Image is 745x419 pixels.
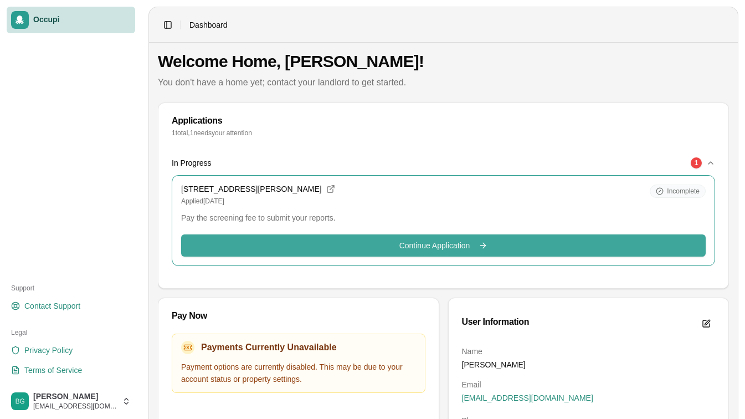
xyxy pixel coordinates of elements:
[181,185,322,195] h3: [STREET_ADDRESS][PERSON_NAME]
[33,15,131,25] span: Occupi
[24,365,82,376] span: Terms of Service
[172,311,425,320] div: Pay Now
[7,361,135,379] a: Terms of Service
[691,157,702,168] div: 1
[189,19,228,30] nav: breadcrumb
[462,359,716,370] dd: [PERSON_NAME]
[33,392,117,402] span: [PERSON_NAME]
[181,234,706,257] button: Continue Application
[7,388,135,415] button: Briana Gray[PERSON_NAME][EMAIL_ADDRESS][DOMAIN_NAME]
[399,240,470,251] span: Continue Application
[24,345,73,356] span: Privacy Policy
[172,151,715,175] button: In Progress1
[201,341,337,354] h3: Payments Currently Unavailable
[158,76,729,89] p: You don't have a home yet; contact your landlord to get started.
[667,187,700,196] span: Incomplete
[324,182,337,196] button: View public listing
[172,116,715,125] div: Applications
[24,300,80,311] span: Contact Support
[462,392,593,403] span: [EMAIL_ADDRESS][DOMAIN_NAME]
[7,279,135,297] div: Support
[172,129,715,137] p: 1 total, 1 need s your attention
[33,402,117,411] span: [EMAIL_ADDRESS][DOMAIN_NAME]
[7,7,135,33] a: Occupi
[462,379,716,390] dt: Email
[462,346,716,357] dt: Name
[7,341,135,359] a: Privacy Policy
[7,324,135,341] div: Legal
[172,157,212,168] span: In Progress
[181,212,706,223] p: Pay the screening fee to submit your reports.
[462,318,530,326] div: User Information
[172,175,715,275] div: In Progress1
[158,52,729,71] h1: Welcome Home, [PERSON_NAME]!
[189,19,228,30] span: Dashboard
[11,392,29,410] img: Briana Gray
[7,297,135,315] a: Contact Support
[181,197,641,206] p: Applied [DATE]
[181,361,416,386] p: Payment options are currently disabled. This may be due to your account status or property settings.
